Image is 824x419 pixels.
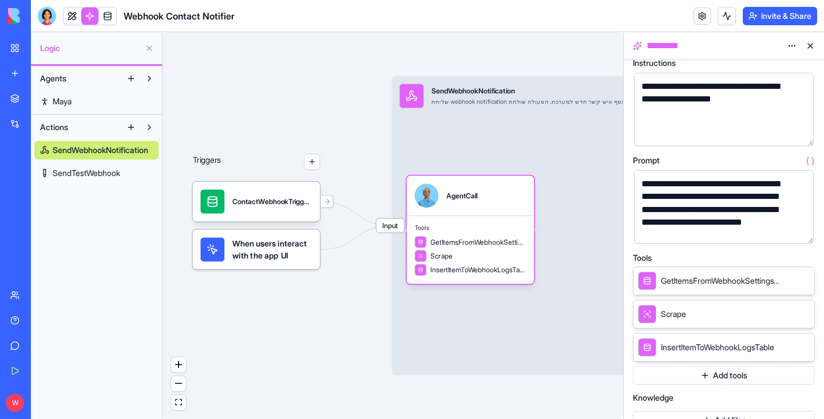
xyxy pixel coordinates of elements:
div: InputSendWebhookNotificationשליחת webhook notification כאשר נוסף איש קשר חדש למערכת. הפעולה שולחת... [392,76,794,375]
span: Agents [40,73,66,84]
span: Input [377,218,405,232]
span: Scrape [661,308,686,320]
span: Actions [40,122,68,133]
p: Triggers [193,154,221,170]
div: שליחת webhook notification כאשר נוסף איש קשר חדש למערכת. הפעולה שולחת POST request לכתובת webhook... [431,98,730,106]
span: SendWebhookNotification [53,144,148,156]
div: Triggers [193,122,320,270]
span: GetItemsFromWebhookSettingsTable [430,237,526,247]
div: AgentCall [446,191,478,201]
button: Agents [34,69,122,88]
span: Tools [415,224,526,232]
span: Webhook Contact Notifier [124,9,235,23]
button: Invite & Share [743,7,817,25]
span: InsertItemToWebhookLogsTable [661,342,774,353]
span: Scrape [430,251,452,261]
button: zoom out [171,376,186,391]
div: ContactWebhookTriggerTrigger [193,182,320,222]
g: Edge from UI_TRIGGERS to 68cc2e6b4b26607e9f79fc6f [322,226,390,250]
div: ContactWebhookTriggerTrigger [232,197,312,206]
span: Knowledge [633,394,674,402]
button: zoom in [171,357,186,373]
a: SendTestWebhook [34,164,159,182]
span: Instructions [633,59,676,67]
g: Edge from 68cc2e88f208d038d98c17bc to 68cc2e6b4b26607e9f79fc6f [322,202,390,226]
span: Prompt [633,156,660,165]
span: Tools [633,254,652,262]
span: InsertItemToWebhookLogsTable [430,265,526,275]
button: Add tools [633,366,815,385]
button: Actions [34,118,122,136]
span: Logic [40,42,140,54]
img: logo [8,8,79,24]
span: Maya [53,96,72,107]
button: fit view [171,395,186,410]
a: Maya [34,92,159,111]
span: When users interact with the app UI [232,237,312,261]
div: AgentCallToolsGetItemsFromWebhookSettingsTableScrapeInsertItemToWebhookLogsTable [407,176,534,284]
span: W [6,394,24,412]
div: When users interact with the app UI [193,229,320,269]
span: SendTestWebhook [53,167,120,179]
div: SendWebhookNotification [431,86,730,96]
span: GetItemsFromWebhookSettingsTable [661,275,782,287]
a: SendWebhookNotification [34,141,159,159]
